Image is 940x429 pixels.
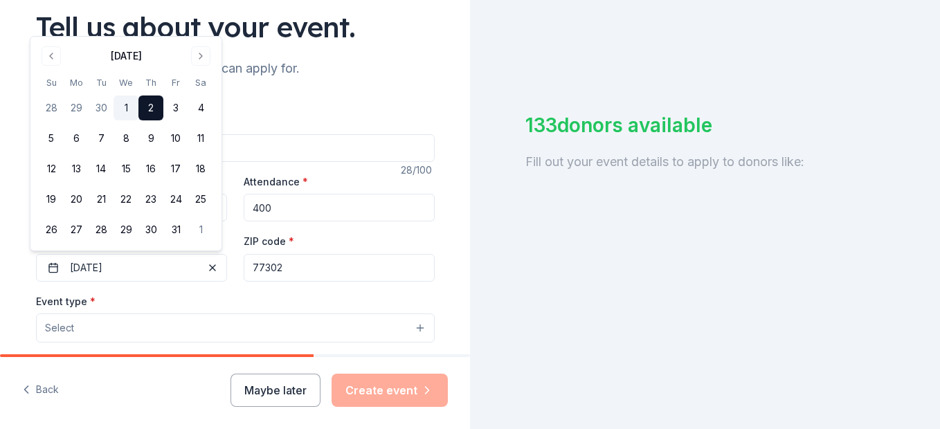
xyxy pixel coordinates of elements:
[89,126,114,151] button: 7
[39,126,64,151] button: 5
[163,126,188,151] button: 10
[188,75,213,90] th: Saturday
[45,320,74,336] span: Select
[188,187,213,212] button: 25
[39,217,64,242] button: 26
[138,75,163,90] th: Thursday
[163,156,188,181] button: 17
[138,187,163,212] button: 23
[89,187,114,212] button: 21
[89,95,114,120] button: 30
[114,156,138,181] button: 15
[42,46,61,66] button: Go to previous month
[36,134,435,162] input: Spring Fundraiser
[138,95,163,120] button: 2
[64,217,89,242] button: 27
[244,254,435,282] input: 12345 (U.S. only)
[39,156,64,181] button: 12
[525,111,885,140] div: 133 donors available
[64,75,89,90] th: Monday
[64,187,89,212] button: 20
[114,187,138,212] button: 22
[138,217,163,242] button: 30
[114,217,138,242] button: 29
[36,57,435,80] div: We'll find in-kind donations you can apply for.
[64,126,89,151] button: 6
[64,156,89,181] button: 13
[244,194,435,221] input: 20
[244,175,308,189] label: Attendance
[231,374,320,407] button: Maybe later
[188,156,213,181] button: 18
[39,187,64,212] button: 19
[191,46,210,66] button: Go to next month
[64,95,89,120] button: 29
[36,8,435,46] div: Tell us about your event.
[188,217,213,242] button: 1
[138,126,163,151] button: 9
[36,295,96,309] label: Event type
[36,313,435,343] button: Select
[89,156,114,181] button: 14
[244,235,294,248] label: ZIP code
[138,156,163,181] button: 16
[114,95,138,120] button: 1
[36,254,227,282] button: [DATE]
[163,75,188,90] th: Friday
[188,126,213,151] button: 11
[39,95,64,120] button: 28
[188,95,213,120] button: 4
[114,75,138,90] th: Wednesday
[89,75,114,90] th: Tuesday
[401,162,435,179] div: 28 /100
[89,217,114,242] button: 28
[163,187,188,212] button: 24
[39,75,64,90] th: Sunday
[114,126,138,151] button: 8
[111,48,142,64] div: [DATE]
[22,376,59,405] button: Back
[163,217,188,242] button: 31
[525,151,885,173] div: Fill out your event details to apply to donors like:
[163,95,188,120] button: 3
